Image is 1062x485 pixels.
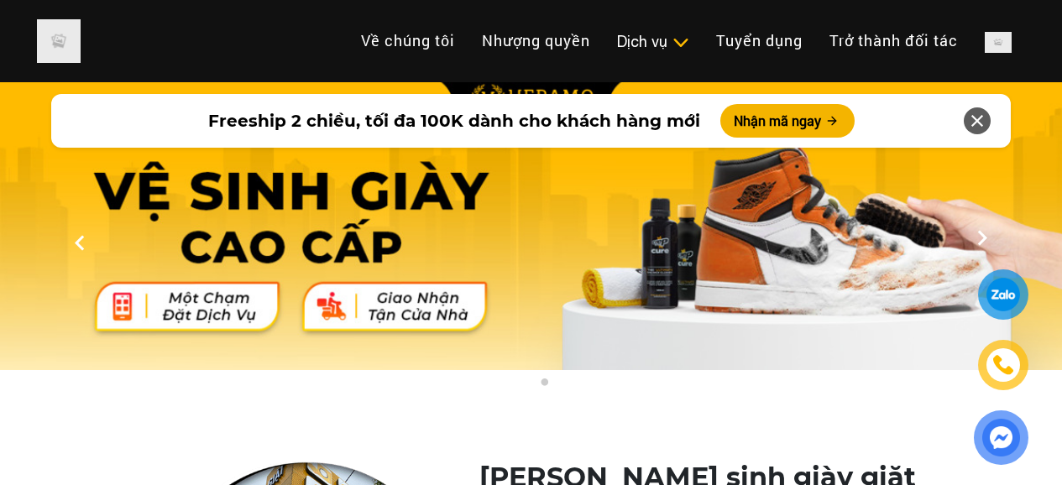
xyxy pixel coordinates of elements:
button: 1 [510,378,527,394]
a: Trở thành đối tác [816,23,971,59]
div: Dịch vụ [617,30,689,53]
button: Nhận mã ngay [720,104,855,138]
button: 2 [536,378,552,394]
a: Tuyển dụng [703,23,816,59]
a: Nhượng quyền [468,23,604,59]
a: Về chúng tôi [348,23,468,59]
img: phone-icon [993,355,1013,375]
img: subToggleIcon [672,34,689,51]
a: phone-icon [981,342,1026,388]
span: Freeship 2 chiều, tối đa 100K dành cho khách hàng mới [208,108,700,133]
